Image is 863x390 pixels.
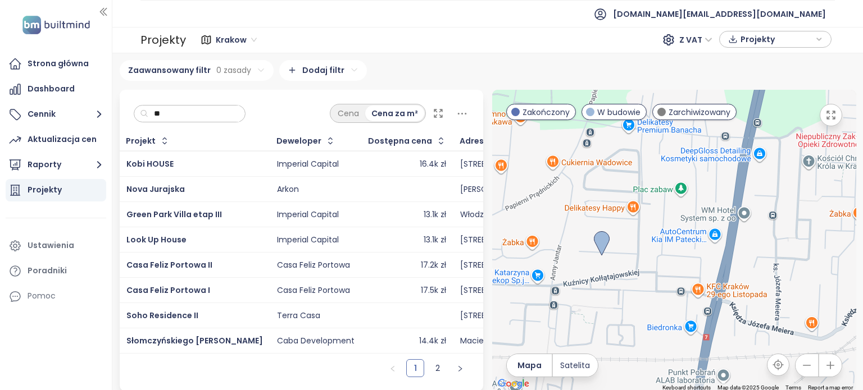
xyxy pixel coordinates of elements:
[6,53,106,75] a: Strona główna
[126,137,156,145] div: Projekt
[389,365,396,372] span: left
[6,285,106,308] div: Pomoc
[28,183,62,197] div: Projekty
[277,210,339,220] div: Imperial Capital
[597,106,641,118] span: W budowie
[424,235,446,245] div: 13.1k zł
[560,359,590,371] span: Satelita
[6,154,106,176] button: Raporty
[421,286,446,296] div: 17.5k zł
[277,286,350,296] div: Casa Feliz Portowa
[419,336,446,346] div: 14.4k zł
[277,159,339,169] div: Imperial Capital
[460,336,565,346] div: Macieja [STREET_ADDRESS]
[331,105,365,121] div: Cena
[277,235,339,245] div: Imperial Capital
[140,29,186,51] div: Projekty
[216,31,257,48] span: Krakow
[216,64,251,76] span: 0 zasady
[28,289,56,303] div: Pomoc
[28,132,97,146] div: Aktualizacja cen
[126,285,210,296] a: Casa Feliz Portowa I
[126,183,185,195] a: Nova Jurajska
[276,137,321,145] div: Deweloper
[429,359,447,377] li: 2
[517,359,542,371] span: Mapa
[451,359,469,377] button: right
[277,336,355,346] div: Caba Development
[429,360,446,377] a: 2
[725,31,825,48] div: button
[460,137,484,145] div: Adres
[28,57,89,71] div: Strona główna
[28,238,74,253] div: Ustawienia
[451,359,469,377] li: Następna strona
[507,354,552,377] button: Mapa
[421,260,446,270] div: 17.2k zł
[6,78,106,100] a: Dashboard
[679,31,712,48] span: Z VAT
[457,365,464,372] span: right
[384,359,402,377] button: left
[523,106,570,118] span: Zakończony
[277,311,320,321] div: Terra Casa
[460,260,533,270] div: [STREET_ADDRESS]
[19,13,93,36] img: logo
[277,260,350,270] div: Casa Feliz Portowa
[460,235,533,245] div: [STREET_ADDRESS]
[120,60,274,81] div: Zaawansowany filtr
[741,31,813,48] span: Projekty
[368,137,432,145] div: Dostępna cena
[613,1,826,27] span: [DOMAIN_NAME][EMAIL_ADDRESS][DOMAIN_NAME]
[460,210,587,220] div: Włodzimierza [STREET_ADDRESS]
[407,360,424,377] a: 1
[460,311,533,321] div: [STREET_ADDRESS]
[6,129,106,151] a: Aktualizacja cen
[553,354,598,377] button: Satelita
[406,359,424,377] li: 1
[279,60,367,81] div: Dodaj filtr
[126,310,198,321] a: Soho Residence II
[6,235,106,257] a: Ustawienia
[460,286,533,296] div: [STREET_ADDRESS]
[6,103,106,126] button: Cennik
[384,359,402,377] li: Poprzednia strona
[277,185,299,195] div: Arkon
[28,264,67,278] div: Poradniki
[126,335,263,346] a: Słomczyńskiego [PERSON_NAME]
[460,185,594,195] div: [PERSON_NAME][STREET_ADDRESS]
[126,234,187,245] a: Look Up House
[669,106,730,118] span: Zarchiwizowany
[460,159,533,169] div: [STREET_ADDRESS]
[6,179,106,201] a: Projekty
[28,82,75,96] div: Dashboard
[420,159,446,169] div: 16.4k zł
[424,210,446,220] div: 13.1k zł
[6,260,106,282] a: Poradniki
[126,158,174,169] a: Kobi HOUSE
[126,209,222,220] a: Green Park Villa etap III
[126,259,212,270] a: Casa Feliz Portowa II
[365,105,424,121] div: Cena za m²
